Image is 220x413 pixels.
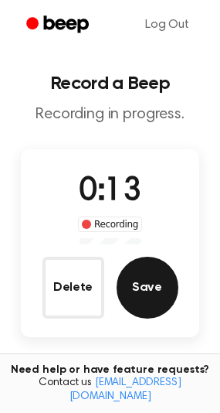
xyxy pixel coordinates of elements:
[12,74,208,93] h1: Record a Beep
[79,176,140,208] span: 0:13
[130,6,205,43] a: Log Out
[117,257,178,319] button: Save Audio Record
[9,377,211,404] span: Contact us
[15,10,103,40] a: Beep
[78,217,142,232] div: Recording
[42,257,104,319] button: Delete Audio Record
[69,377,181,402] a: [EMAIL_ADDRESS][DOMAIN_NAME]
[12,105,208,125] p: Recording in progress.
